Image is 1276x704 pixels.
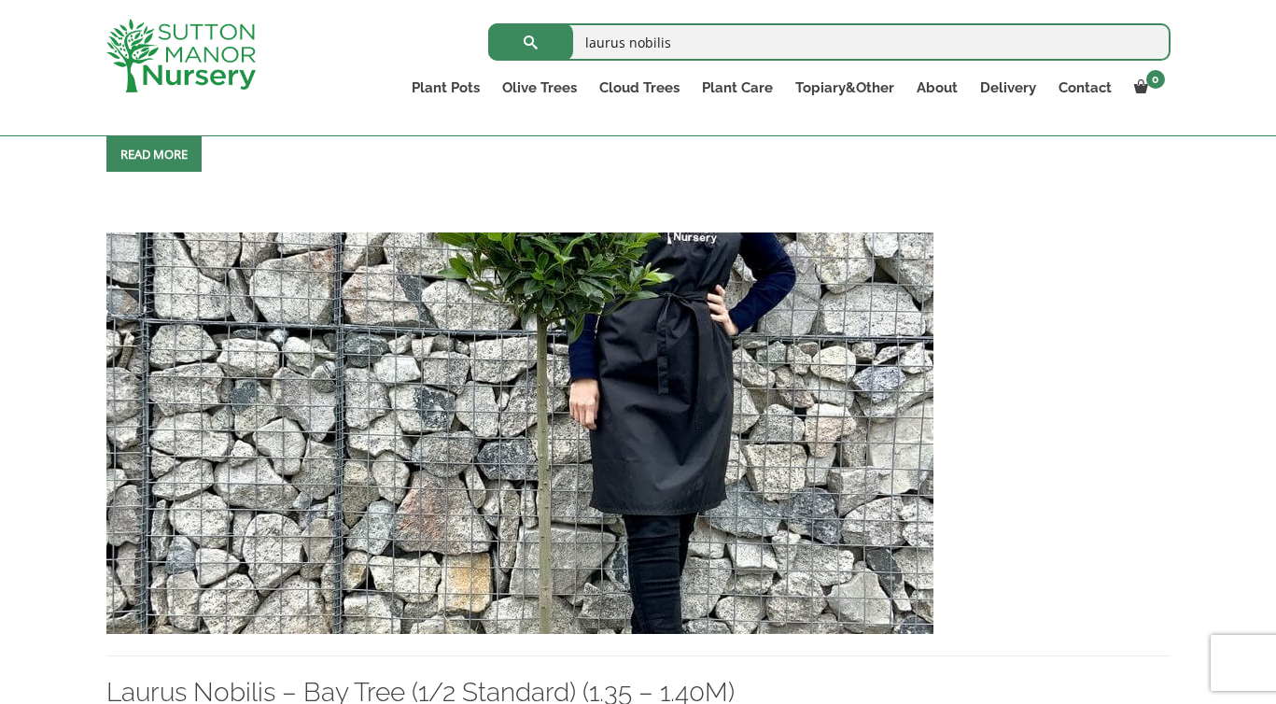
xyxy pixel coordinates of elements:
a: Plant Pots [400,75,491,101]
a: Laurus Nobilis - Bay Tree (1/2 Standard) (1.35 - 1.40M) [106,423,933,441]
img: logo [106,19,256,92]
a: Topiary&Other [784,75,905,101]
a: Plant Care [691,75,784,101]
a: Cloud Trees [588,75,691,101]
a: Contact [1047,75,1123,101]
input: Search... [488,23,1171,61]
img: Laurus Nobilis - Bay Tree (1/2 Standard) (1.35 - 1.40M) - 4F4D0F1D 980E 4BA6 BF1D 16D725B8746B 1 ... [106,232,933,634]
a: Read more [106,136,202,172]
a: About [905,75,969,101]
a: Delivery [969,75,1047,101]
span: 0 [1146,70,1165,89]
a: Olive Trees [491,75,588,101]
a: 0 [1123,75,1171,101]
